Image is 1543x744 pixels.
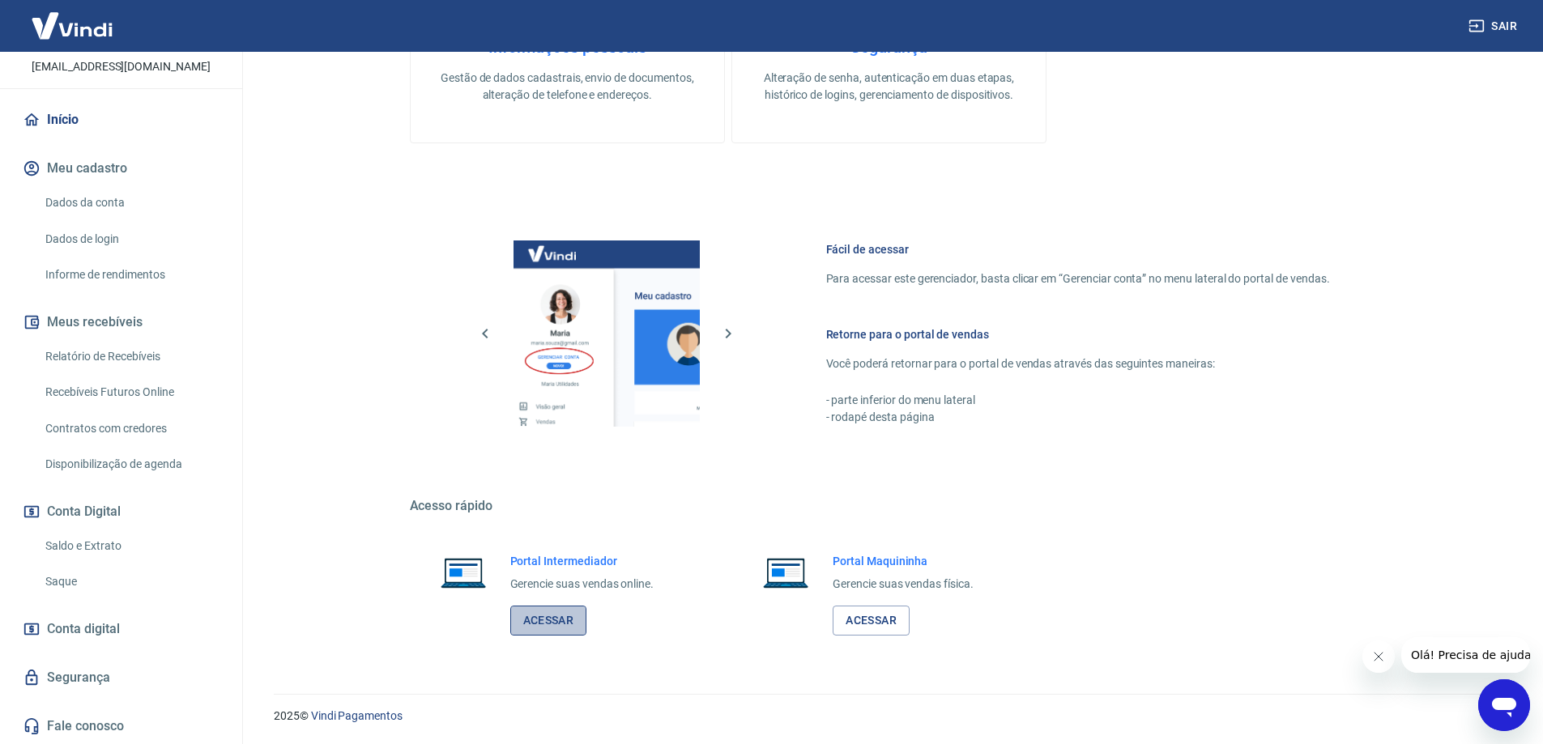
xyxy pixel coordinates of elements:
a: Contratos com credores [39,412,223,445]
h6: Portal Maquininha [833,553,974,569]
h6: Portal Intermediador [510,553,654,569]
p: - rodapé desta página [826,409,1330,426]
span: Olá! Precisa de ajuda? [10,11,136,24]
p: Gestão de dados cadastrais, envio de documentos, alteração de telefone e endereços. [437,70,698,104]
a: Relatório de Recebíveis [39,340,223,373]
img: Imagem de um notebook aberto [429,553,497,592]
span: Conta digital [47,618,120,640]
a: Saque [39,565,223,598]
a: Saldo e Extrato [39,529,223,563]
iframe: Fechar mensagem [1362,640,1395,673]
img: Imagem da dashboard mostrando o botão de gerenciar conta na sidebar no lado esquerdo [514,240,700,427]
h6: Retorne para o portal de vendas [826,326,1330,342]
a: Disponibilização de agenda [39,448,223,481]
a: Início [19,102,223,138]
img: Vindi [19,1,125,50]
iframe: Botão para abrir a janela de mensagens [1478,679,1530,731]
a: Dados de login [39,223,223,256]
p: Para acessar este gerenciador, basta clicar em “Gerenciar conta” no menu lateral do portal de ven... [826,270,1330,287]
button: Conta Digital [19,494,223,529]
h5: Acesso rápido [410,498,1369,514]
img: Imagem de um notebook aberto [752,553,820,592]
p: [PERSON_NAME] [56,35,185,52]
a: Acessar [833,606,910,636]
button: Meus recebíveis [19,304,223,340]
a: Recebíveis Futuros Online [39,376,223,409]
p: - parte inferior do menu lateral [826,392,1330,409]
p: Alteração de senha, autenticação em duas etapas, histórico de logins, gerenciamento de dispositivos. [758,70,1020,104]
a: Vindi Pagamentos [311,709,403,722]
a: Dados da conta [39,186,223,219]
a: Segurança [19,660,223,695]
h6: Fácil de acessar [826,241,1330,257]
a: Informe de rendimentos [39,258,223,291]
p: Gerencie suas vendas online. [510,576,654,593]
iframe: Mensagem da empresa [1401,637,1530,673]
a: Conta digital [19,611,223,647]
button: Meu cadastro [19,151,223,186]
p: 2025 © [274,708,1504,725]
a: Acessar [510,606,587,636]
p: Gerencie suas vendas física. [833,576,974,593]
p: [EMAIL_ADDRESS][DOMAIN_NAME] [32,58,211,75]
p: Você poderá retornar para o portal de vendas através das seguintes maneiras: [826,355,1330,372]
button: Sair [1465,11,1524,41]
a: Fale conosco [19,708,223,744]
